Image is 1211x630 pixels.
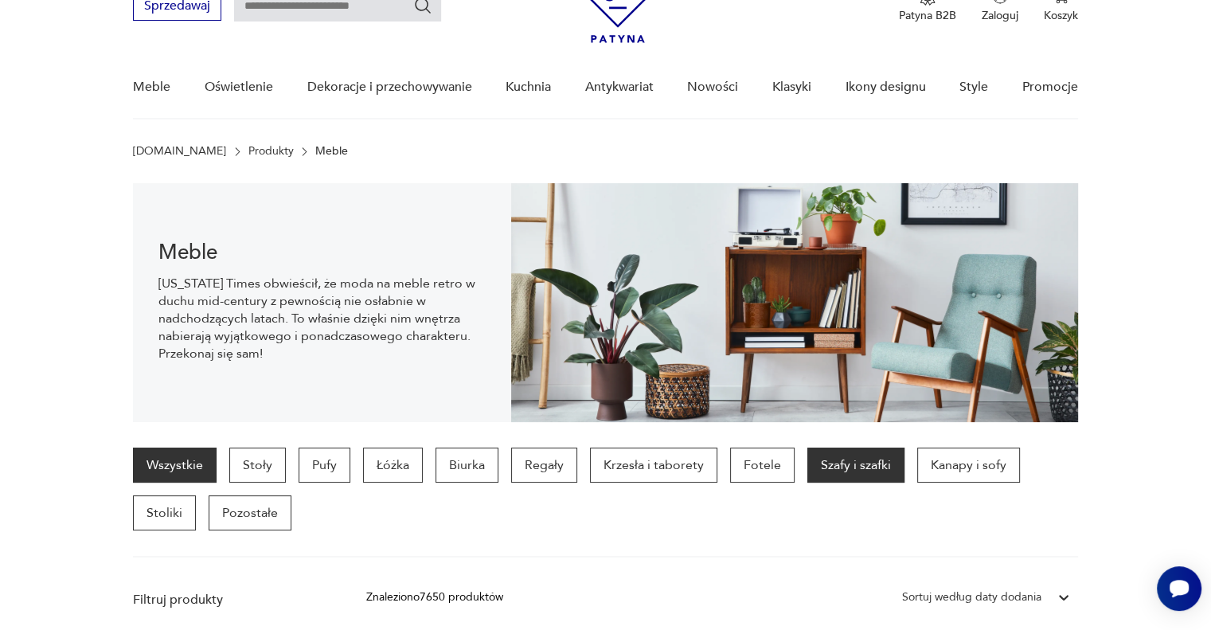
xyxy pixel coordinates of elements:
a: Wszystkie [133,448,217,483]
p: Koszyk [1044,8,1078,23]
a: Stoliki [133,495,196,530]
a: Klasyki [772,57,811,118]
a: Łóżka [363,448,423,483]
a: Promocje [1022,57,1078,118]
a: Nowości [687,57,738,118]
p: Patyna B2B [899,8,956,23]
p: Meble [315,145,348,158]
a: Ikony designu [845,57,925,118]
a: Stoły [229,448,286,483]
a: Dekoracje i przechowywanie [307,57,471,118]
a: Krzesła i taborety [590,448,717,483]
h1: Meble [158,243,486,262]
a: Produkty [248,145,294,158]
a: Pufy [299,448,350,483]
a: Kanapy i sofy [917,448,1020,483]
iframe: Smartsupp widget button [1157,566,1201,611]
a: [DOMAIN_NAME] [133,145,226,158]
a: Antykwariat [585,57,654,118]
a: Pozostałe [209,495,291,530]
div: Sortuj według daty dodania [902,589,1041,606]
a: Regały [511,448,577,483]
a: Szafy i szafki [807,448,904,483]
a: Biurka [436,448,498,483]
div: Znaleziono 7650 produktów [366,589,503,606]
a: Oświetlenie [205,57,273,118]
img: Meble [511,183,1078,422]
p: Filtruj produkty [133,591,328,608]
p: Zaloguj [982,8,1018,23]
a: Fotele [730,448,795,483]
a: Kuchnia [506,57,551,118]
a: Meble [133,57,170,118]
a: Sprzedawaj [133,2,221,13]
a: Style [959,57,988,118]
p: [US_STATE] Times obwieścił, że moda na meble retro w duchu mid-century z pewnością nie osłabnie w... [158,275,486,362]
